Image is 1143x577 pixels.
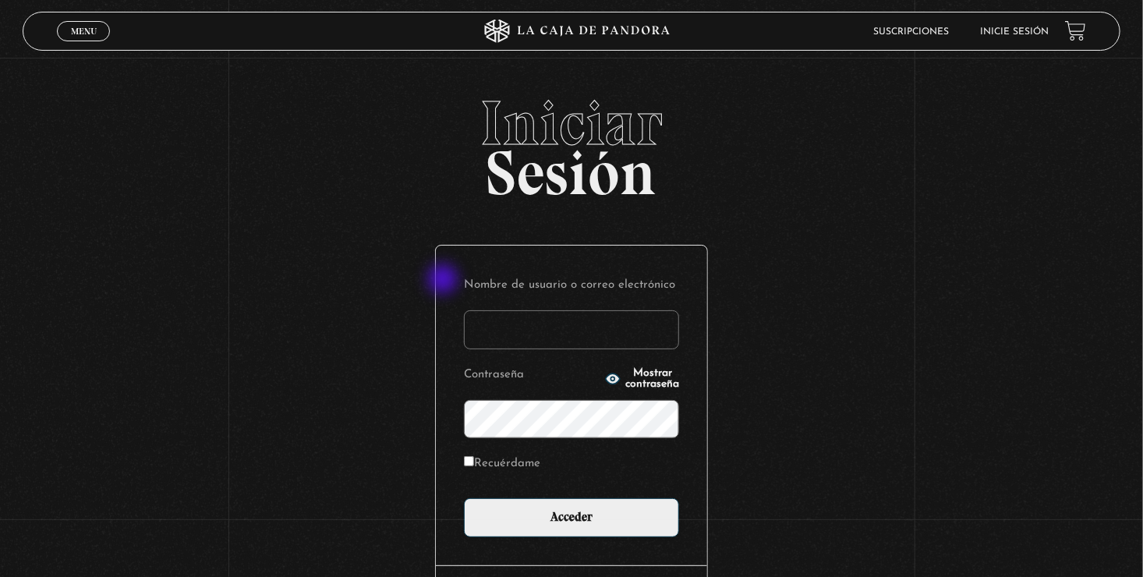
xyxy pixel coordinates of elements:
[71,27,97,36] span: Menu
[464,498,679,537] input: Acceder
[874,27,950,37] a: Suscripciones
[464,363,600,388] label: Contraseña
[464,274,679,298] label: Nombre de usuario o correo electrónico
[1065,20,1086,41] a: View your shopping cart
[23,92,1120,154] span: Iniciar
[464,456,474,466] input: Recuérdame
[981,27,1049,37] a: Inicie sesión
[23,92,1120,192] h2: Sesión
[625,368,679,390] span: Mostrar contraseña
[464,452,540,476] label: Recuérdame
[65,40,102,51] span: Cerrar
[605,368,679,390] button: Mostrar contraseña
